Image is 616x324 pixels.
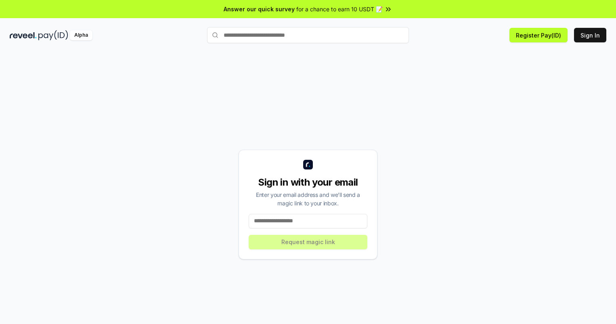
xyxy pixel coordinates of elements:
button: Sign In [574,28,606,42]
img: reveel_dark [10,30,37,40]
div: Enter your email address and we’ll send a magic link to your inbox. [249,190,367,207]
span: for a chance to earn 10 USDT 📝 [296,5,383,13]
img: logo_small [303,160,313,169]
span: Answer our quick survey [224,5,295,13]
img: pay_id [38,30,68,40]
div: Sign in with your email [249,176,367,189]
div: Alpha [70,30,92,40]
button: Register Pay(ID) [509,28,568,42]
